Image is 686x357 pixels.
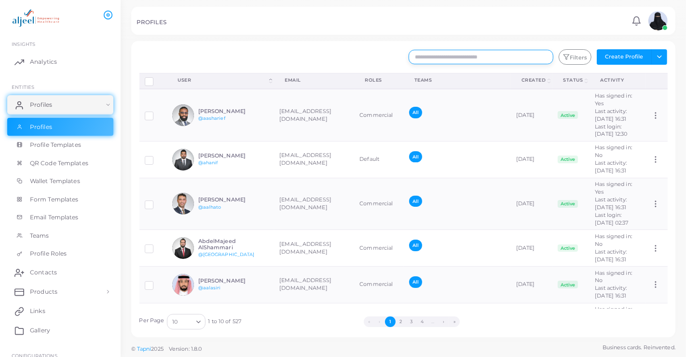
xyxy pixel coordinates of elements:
td: Commercial [354,267,403,303]
span: Has signed in: No [595,306,632,320]
td: [DATE] [511,303,553,340]
button: Go to page 1 [385,316,396,327]
a: avatar [645,11,670,30]
td: Default [354,141,403,178]
img: avatar [172,149,194,171]
span: Links [30,307,45,315]
td: [DATE] [511,267,553,303]
div: Email [285,77,343,84]
img: avatar [172,193,194,214]
span: All [409,107,422,118]
span: Active [558,156,578,163]
img: avatar [172,237,194,259]
div: User [178,77,267,84]
button: Filters [559,49,591,65]
ul: Pagination [241,316,582,327]
span: 10 [172,317,178,327]
a: Form Templates [7,190,113,209]
td: Commercial [354,178,403,230]
div: activity [600,77,635,84]
a: Links [7,301,113,321]
a: @[GEOGRAPHIC_DATA] [198,252,255,257]
span: Active [558,281,578,288]
td: [EMAIL_ADDRESS][DOMAIN_NAME] [274,141,354,178]
span: Profiles [30,123,52,131]
h6: AbdelMajeed AlShammari [198,238,269,251]
span: Wallet Templates [30,177,80,186]
td: [EMAIL_ADDRESS][DOMAIN_NAME] [274,89,354,141]
span: Profile Templates [30,141,81,149]
a: Profiles [7,95,113,114]
button: Go to page 4 [417,316,427,327]
td: [DATE] [511,230,553,267]
h6: [PERSON_NAME] [198,197,269,203]
th: Action [646,73,667,89]
span: Last login: [DATE] 02:37 [595,212,628,226]
a: Contacts [7,263,113,282]
span: QR Code Templates [30,159,88,168]
button: Go to last page [449,316,460,327]
span: All [409,240,422,251]
span: All [409,151,422,162]
a: Profiles [7,118,113,136]
span: Last activity: [DATE] 16:31 [595,196,627,211]
a: Wallet Templates [7,172,113,190]
span: Business cards. Reinvented. [603,343,675,352]
a: Tapni [137,345,151,352]
span: Last activity: [DATE] 16:31 [595,248,627,263]
td: [DATE] [511,141,553,178]
a: QR Code Templates [7,154,113,172]
span: Active [558,244,578,252]
span: Analytics [30,57,57,66]
input: Search for option [178,316,192,327]
span: Last activity: [DATE] 16:31 [595,285,627,299]
td: Commercial [354,89,403,141]
a: @ahanif [198,160,218,165]
div: Roles [365,77,393,84]
button: Create Profile [597,49,652,65]
span: Form Templates [30,195,79,204]
img: avatar [172,104,194,126]
span: All [409,196,422,207]
td: [EMAIL_ADDRESS][DOMAIN_NAME] [274,267,354,303]
button: Go to page 2 [396,316,406,327]
span: Profiles [30,100,52,109]
a: Teams [7,227,113,245]
span: INSIGHTS [12,41,35,47]
td: [EMAIL_ADDRESS][DOMAIN_NAME] [274,178,354,230]
td: [EMAIL_ADDRESS][DOMAIN_NAME] [274,303,354,340]
span: ENTITIES [12,84,34,90]
td: [DATE] [511,89,553,141]
a: @aalasiri [198,285,221,290]
div: Created [521,77,546,84]
a: Profile Roles [7,244,113,263]
a: @aasharief [198,115,225,121]
h6: [PERSON_NAME] [198,153,269,159]
span: All [409,276,422,287]
h5: PROFILES [137,19,166,26]
button: Go to page 3 [406,316,417,327]
div: Search for option [167,314,206,329]
div: Status [563,77,583,84]
a: Profile Templates [7,136,113,154]
img: avatar [648,11,668,30]
span: Gallery [30,326,50,335]
span: Has signed in: Yes [595,181,632,195]
div: Teams [414,77,500,84]
img: logo [9,9,62,27]
label: Per Page [139,317,165,325]
h6: [PERSON_NAME] [198,278,269,284]
h6: [PERSON_NAME] [198,108,269,114]
span: Last activity: [DATE] 16:31 [595,108,627,122]
a: Analytics [7,52,113,71]
img: avatar [172,274,194,296]
a: Email Templates [7,208,113,227]
span: Last activity: [DATE] 16:31 [595,159,627,174]
a: @aalhato [198,204,221,210]
span: Teams [30,231,49,240]
span: Version: 1.8.0 [169,345,202,352]
span: Contacts [30,268,57,277]
span: Has signed in: Yes [595,92,632,107]
span: Profile Roles [30,249,67,258]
